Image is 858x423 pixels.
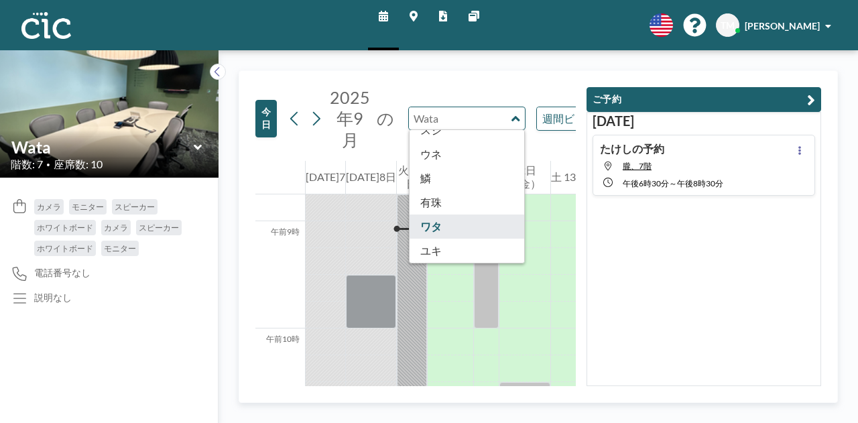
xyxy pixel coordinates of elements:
font: 電話番号なし [34,267,90,278]
font: スピーカー [115,202,155,212]
img: 組織ロゴ [21,12,71,39]
font: ～ [669,178,677,188]
font: ワタ [420,220,442,233]
font: ホワイトボード [37,223,93,233]
button: 今日 [255,100,277,137]
font: 午前9時 [271,227,300,237]
font: 階数: 7 [11,158,43,170]
font: 午後8時30分 [677,178,723,188]
font: TM [721,19,735,31]
font: 午前10時 [266,334,300,344]
font: たけしの予約 [600,142,664,155]
font: 座席数: 10 [54,158,103,170]
font: カメラ [104,223,128,233]
button: ご予約 [587,87,821,112]
font: 朧、7階 [623,161,652,171]
font: 今日 [261,106,271,130]
font: ユキ [420,244,442,257]
font: スジ [420,123,442,136]
font: の [377,108,394,128]
input: Wata [409,107,511,129]
font: 2025年9月 [330,87,370,149]
div: オプションを検索 [537,107,653,130]
font: ご予約 [593,93,621,105]
font: 鱗 [420,172,431,184]
font: 説明なし [34,292,72,303]
font: 火曜9日 [398,164,426,190]
input: ワタ [11,137,194,157]
font: カメラ [37,202,61,212]
font: モニター [72,202,104,212]
font: [DATE] [593,113,634,129]
font: 土 13 [551,170,576,183]
font: ホワイトボード [37,243,93,253]
font: [DATE]7 [306,170,345,183]
font: 週間ビュー [542,112,596,125]
font: モニター [104,243,136,253]
font: 午後6時30分 [623,178,669,188]
font: • [46,160,50,168]
font: スピーカー [139,223,179,233]
font: 有珠 [420,196,442,208]
font: [DATE]8日 [346,170,396,183]
font: [PERSON_NAME] [745,20,820,32]
font: ウネ [420,147,442,160]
